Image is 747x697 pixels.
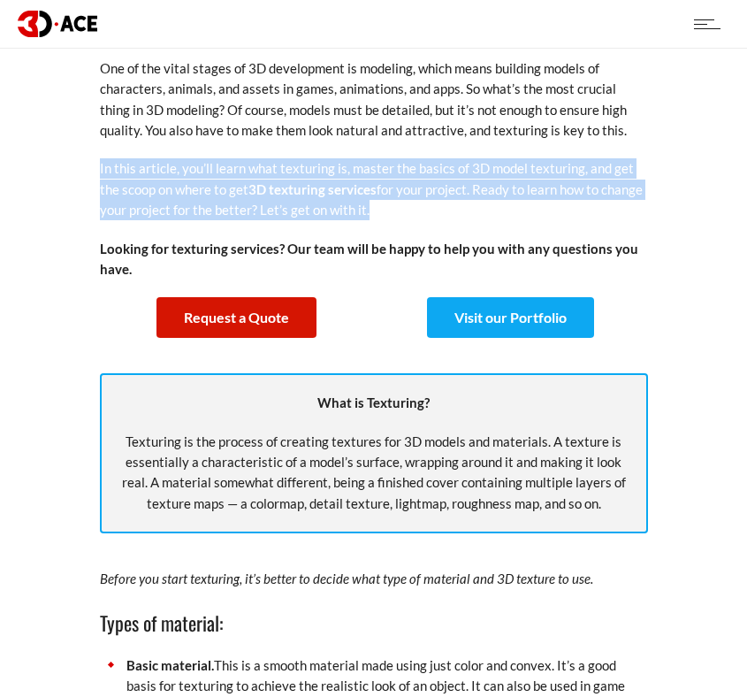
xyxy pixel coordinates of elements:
a: 3D texturing services [248,181,377,197]
p: What is Texturing? [119,393,629,413]
h3: Types of material: [100,608,648,638]
p: One of the vital stages of 3D development is modeling, which means building models of characters,... [100,58,648,142]
a: Visit our Portfolio [427,297,594,338]
p: Before you start texturing, it’s better to decide what type of material and 3D texture to use. [100,569,648,589]
strong: Basic material. [126,657,214,673]
p: In this article, you’ll learn what texturing is, master the basics of 3D model texturing, and get... [100,158,648,220]
strong: Looking for texturing services? Our team will be happy to help you with any questions you have. [100,241,638,277]
p: Texturing is the process of creating textures for 3D models and materials. A texture is essential... [119,432,629,515]
a: Request a Quote [156,297,316,338]
img: logo dark [18,11,97,36]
